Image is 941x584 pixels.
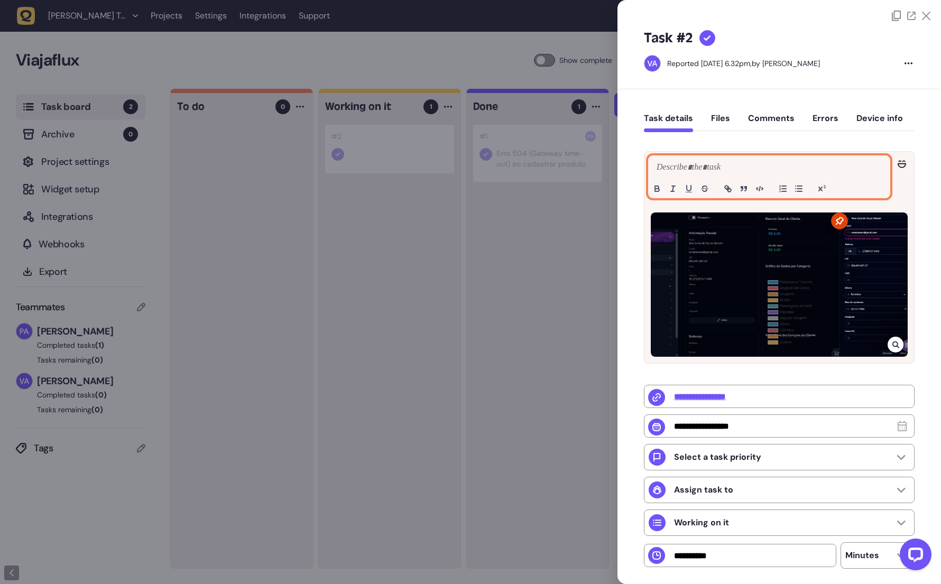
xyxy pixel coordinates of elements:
button: Comments [748,113,795,132]
img: Victor Amâncio [644,55,660,71]
h5: Task #2 [644,30,693,47]
p: Assign task to [674,485,733,495]
div: Reported [DATE] 6.32pm, [667,59,752,68]
button: Files [711,113,730,132]
p: Working on it [674,517,729,528]
button: Errors [813,113,838,132]
p: Select a task priority [674,452,761,462]
button: Task details [644,113,693,132]
div: by [PERSON_NAME] [667,58,820,69]
button: Device info [856,113,903,132]
p: Minutes [845,550,879,561]
iframe: LiveChat chat widget [891,534,936,579]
